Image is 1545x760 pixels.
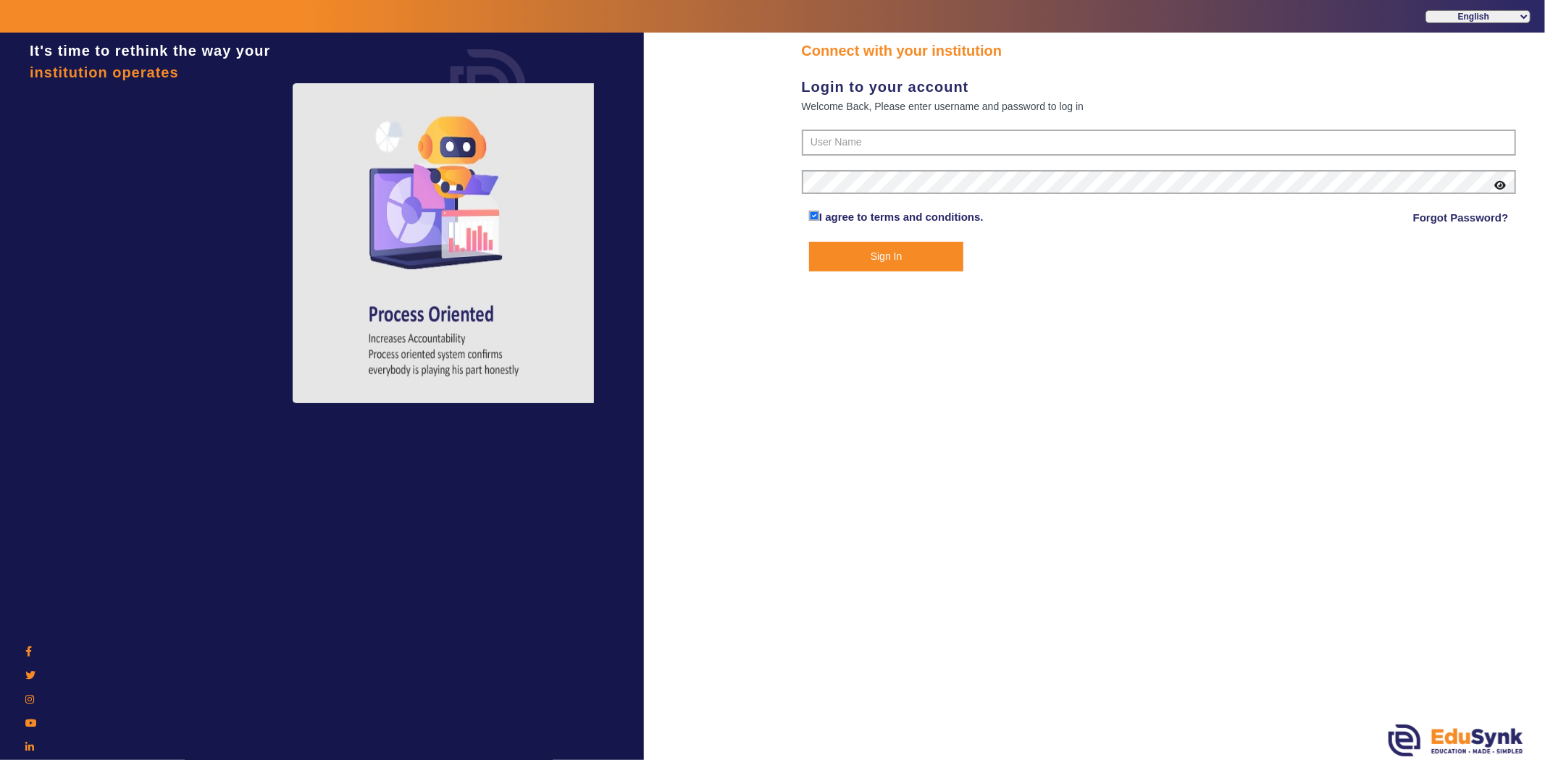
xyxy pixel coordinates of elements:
[802,40,1517,62] div: Connect with your institution
[809,242,963,271] button: Sign In
[819,211,984,223] a: I agree to terms and conditions.
[1413,209,1509,227] a: Forgot Password?
[802,130,1517,156] input: User Name
[293,83,597,403] img: login4.png
[30,64,179,80] span: institution operates
[802,76,1517,98] div: Login to your account
[802,98,1517,115] div: Welcome Back, Please enter username and password to log in
[434,33,543,141] img: login.png
[1389,725,1523,756] img: edusynk.png
[30,43,270,59] span: It's time to rethink the way your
